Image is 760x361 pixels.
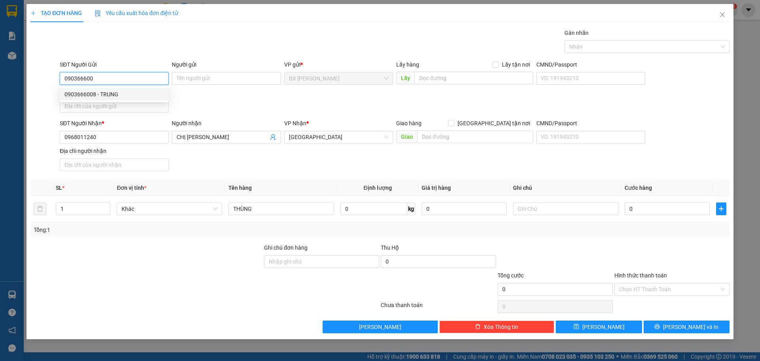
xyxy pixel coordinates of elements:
span: [PERSON_NAME] [582,323,625,331]
span: Đơn vị tính [117,185,146,191]
span: SL [56,185,62,191]
div: VP gửi [284,60,393,69]
span: save [574,324,579,330]
div: SĐT Người Gửi [60,60,169,69]
span: VP Nhận [284,120,306,126]
div: Người nhận [172,119,281,128]
input: Dọc đường [417,130,533,143]
span: user-add [270,134,276,140]
input: Ghi Chú [513,202,618,215]
div: Địa chỉ người nhận [60,147,169,155]
input: Dọc đường [414,72,533,84]
span: close [719,11,726,18]
div: Tổng: 1 [34,225,293,234]
span: plus [716,206,726,212]
input: Địa chỉ của người nhận [60,159,169,171]
span: Giá trị hàng [422,185,451,191]
span: Tổng cước [498,272,524,279]
span: Thu Hộ [381,244,399,251]
span: printer [654,324,660,330]
span: delete [475,324,481,330]
span: Khác [122,203,217,215]
input: Ghi chú đơn hàng [264,255,379,268]
span: plus [30,10,36,16]
span: Lấy hàng [396,61,419,68]
input: VD: Bàn, Ghế [228,202,334,215]
div: 0903666008 - TRUNG [60,88,169,101]
button: plus [716,202,726,215]
div: SĐT Người Nhận [60,119,169,128]
span: Định lượng [364,185,392,191]
button: delete [34,202,46,215]
div: Chưa thanh toán [380,301,497,315]
div: CMND/Passport [536,119,645,128]
img: icon [95,10,101,17]
span: [GEOGRAPHIC_DATA] tận nơi [454,119,533,128]
th: Ghi chú [510,180,621,196]
button: save[PERSON_NAME] [556,321,642,333]
span: Lấy [396,72,414,84]
div: 0903666008 - TRUNG [65,90,164,99]
span: Yêu cầu xuất hóa đơn điện tử [95,10,178,16]
span: BX Cao Lãnh [289,73,388,84]
button: deleteXóa Thông tin [439,321,555,333]
span: [PERSON_NAME] [359,323,401,331]
span: Xóa Thông tin [484,323,518,331]
span: Sài Gòn [289,131,388,143]
label: Gán nhãn [564,30,589,36]
button: printer[PERSON_NAME] và In [644,321,730,333]
span: Cước hàng [625,185,652,191]
span: TẠO ĐƠN HÀNG [30,10,82,16]
input: 0 [422,202,507,215]
button: [PERSON_NAME] [323,321,438,333]
span: kg [407,202,415,215]
span: Giao [396,130,417,143]
span: Tên hàng [228,185,252,191]
div: CMND/Passport [536,60,645,69]
label: Ghi chú đơn hàng [264,244,308,251]
span: Giao hàng [396,120,422,126]
input: Địa chỉ của người gửi [60,100,169,113]
label: Hình thức thanh toán [614,272,667,279]
span: Lấy tận nơi [499,60,533,69]
span: [PERSON_NAME] và In [663,323,718,331]
div: Người gửi [172,60,281,69]
button: Close [711,4,733,26]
